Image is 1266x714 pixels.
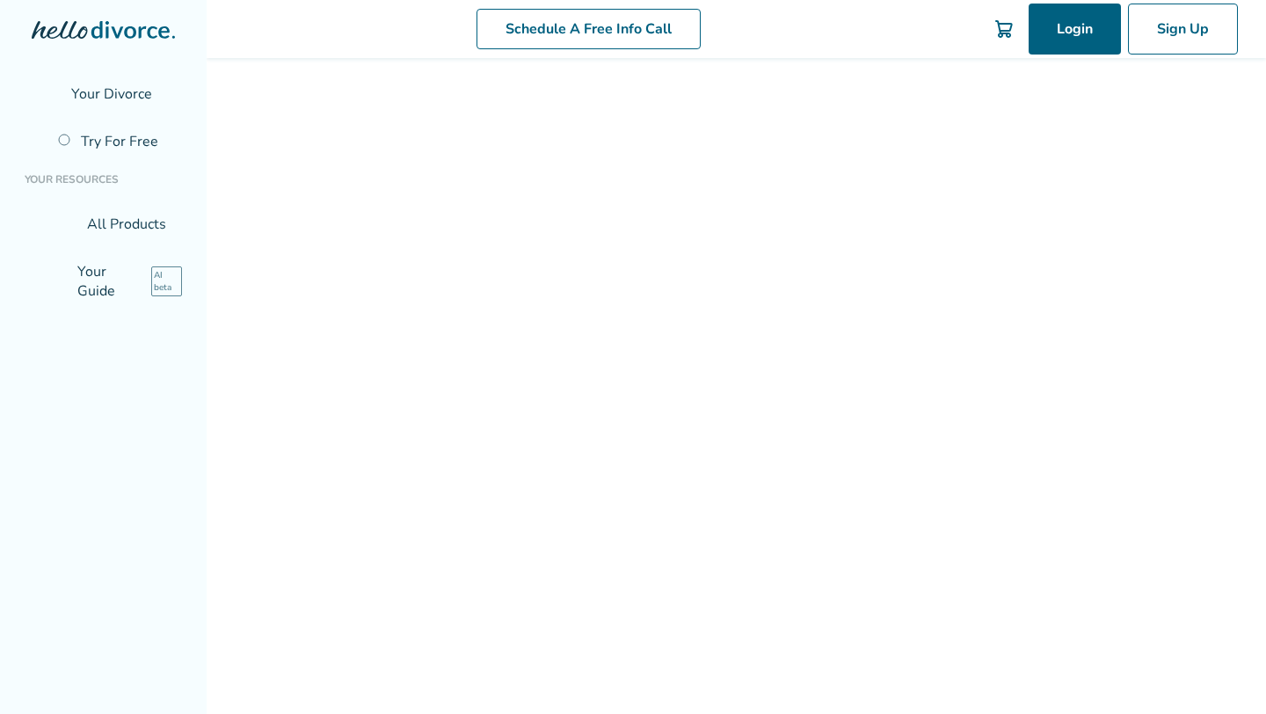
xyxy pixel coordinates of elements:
span: Your Divorce [49,84,130,104]
span: flag_2 [25,87,39,101]
span: view_list [25,217,39,231]
img: Cart [993,18,1015,40]
a: help [958,18,979,40]
a: Login [1029,4,1121,55]
a: Sign Up [1128,4,1238,55]
a: exploreYour GuideAI beta [14,251,193,292]
a: Try For Free [47,121,193,162]
a: flag_2Your Divorce [14,74,193,114]
span: explore [25,265,39,279]
a: view_listAll Products [14,204,193,244]
li: Your Resources [14,162,193,197]
span: AI beta [130,263,164,280]
a: Schedule A Free Info Call [484,9,709,49]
